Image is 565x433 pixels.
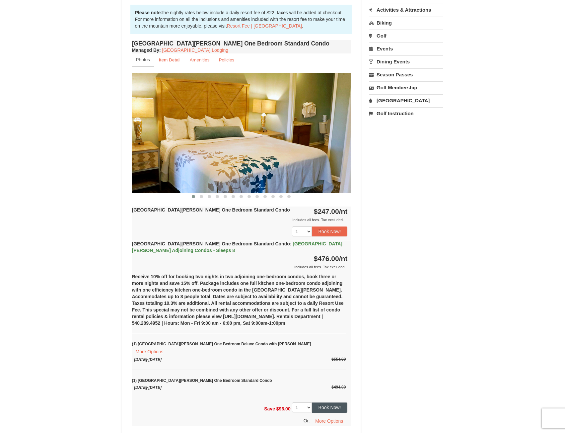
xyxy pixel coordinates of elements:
span: $476.00 [314,255,339,262]
a: [GEOGRAPHIC_DATA] Lodging [162,47,228,53]
button: More Options [311,416,347,426]
div: the nightly rates below include a daily resort fee of $22, taxes will be added at checkout. For m... [130,5,353,34]
span: Or, [304,418,310,423]
button: More Options [132,347,167,356]
a: Amenities [185,53,214,66]
strong: : [132,47,161,53]
span: $494.00 [331,385,346,390]
div: Includes all fees. Tax excluded. [132,264,348,270]
small: Item Detail [159,57,180,62]
a: Golf Instruction [369,107,443,120]
small: Photos [136,57,150,62]
button: Book Now! [312,226,348,236]
a: Policies [214,53,239,66]
small: (1) [GEOGRAPHIC_DATA][PERSON_NAME] One Bedroom Deluxe Condo with [PERSON_NAME] [132,333,346,362]
strong: [GEOGRAPHIC_DATA][PERSON_NAME] One Bedroom Standard Condo [132,241,342,253]
span: Save [264,406,275,411]
a: Golf [369,30,443,42]
div: Receive 10% off for booking two nights in two adjoining one-bedroom condos, book three or more ni... [132,270,351,399]
a: Photos [132,53,154,66]
button: Book Now! [312,402,348,412]
span: /nt [339,255,348,262]
a: Resort Fee | [GEOGRAPHIC_DATA] [227,23,302,29]
span: Managed By [132,47,159,53]
span: $554.00 [331,357,346,362]
small: (1) [GEOGRAPHIC_DATA][PERSON_NAME] One Bedroom Standard Condo [132,370,346,390]
span: [DATE]-[DATE] [134,357,162,362]
strong: $247.00 [314,208,348,215]
div: Includes all fees. Tax excluded. [132,217,348,223]
small: Amenities [190,57,210,62]
a: Biking [369,17,443,29]
a: Events [369,43,443,55]
img: 18876286-121-55434444.jpg [132,73,351,193]
h4: [GEOGRAPHIC_DATA][PERSON_NAME] One Bedroom Standard Condo [132,40,351,47]
span: [DATE]-[DATE] [134,385,162,390]
a: Item Detail [155,53,185,66]
span: $96.00 [276,406,291,411]
strong: [GEOGRAPHIC_DATA][PERSON_NAME] One Bedroom Standard Condo [132,207,290,213]
a: [GEOGRAPHIC_DATA] [369,94,443,107]
a: Activities & Attractions [369,4,443,16]
span: /nt [339,208,348,215]
strong: Please note: [135,10,162,15]
span: : [290,241,292,246]
small: Policies [219,57,234,62]
a: Golf Membership [369,81,443,94]
a: Season Passes [369,68,443,81]
a: Dining Events [369,55,443,68]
